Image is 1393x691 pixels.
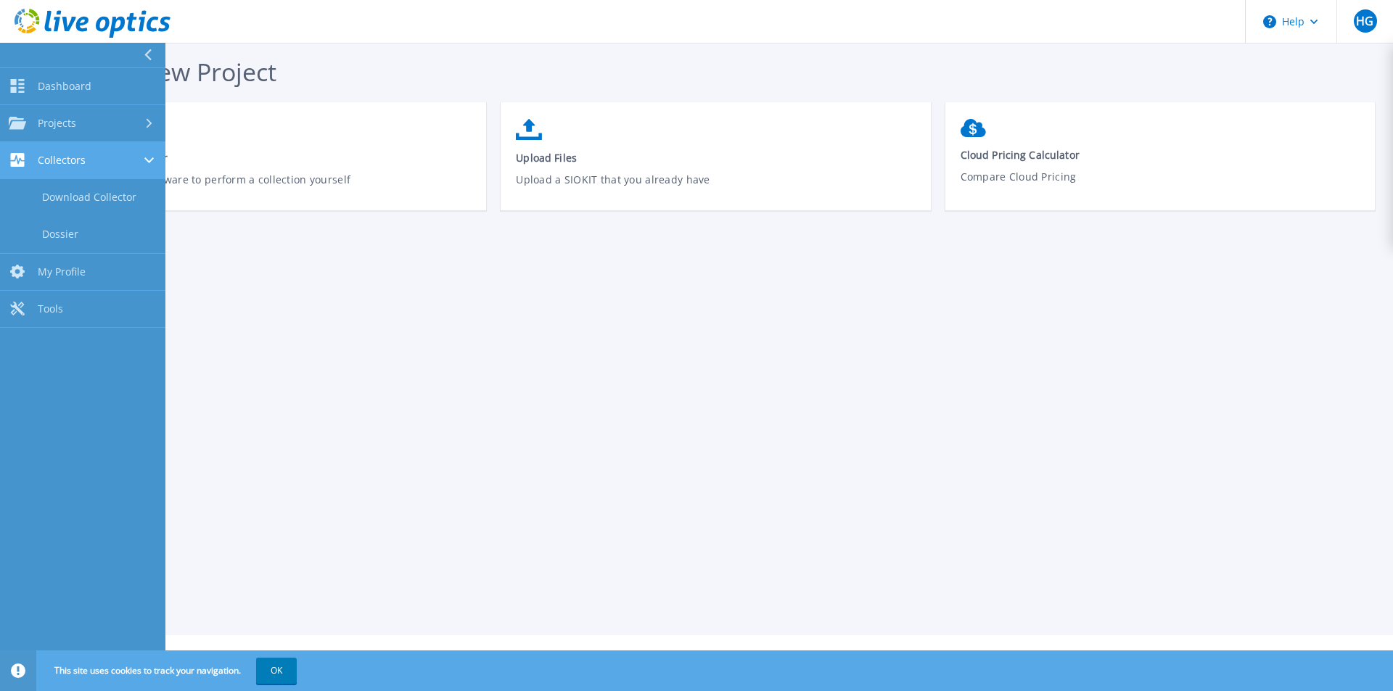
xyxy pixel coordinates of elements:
span: Tools [38,302,63,315]
span: My Profile [38,265,86,278]
a: Download CollectorDownload the software to perform a collection yourself [57,112,486,215]
span: HG [1356,15,1373,27]
p: Compare Cloud Pricing [961,169,1360,202]
button: OK [256,658,297,684]
span: This site uses cookies to track your navigation. [40,658,297,684]
span: Cloud Pricing Calculator [961,148,1360,162]
span: Upload Files [516,151,916,165]
span: Dashboard [38,80,91,93]
span: Download Collector [72,151,472,165]
span: Start a New Project [57,55,276,88]
span: Projects [38,117,76,130]
a: Cloud Pricing CalculatorCompare Cloud Pricing [945,112,1375,213]
p: Download the software to perform a collection yourself [72,172,472,205]
span: Collectors [38,154,86,167]
p: Upload a SIOKIT that you already have [516,172,916,205]
a: Upload FilesUpload a SIOKIT that you already have [501,112,930,215]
